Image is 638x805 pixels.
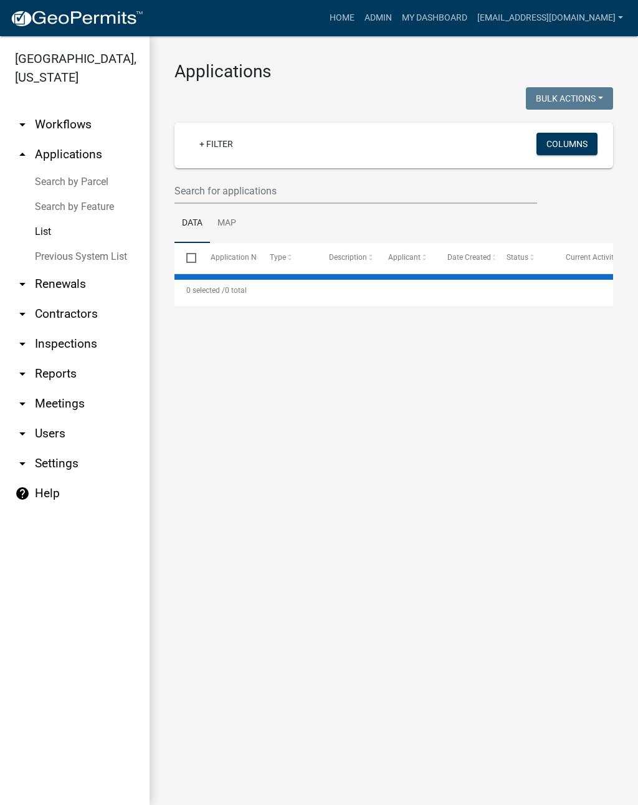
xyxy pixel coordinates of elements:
[210,204,244,244] a: Map
[15,336,30,351] i: arrow_drop_down
[472,6,628,30] a: [EMAIL_ADDRESS][DOMAIN_NAME]
[257,243,317,273] datatable-header-cell: Type
[15,396,30,411] i: arrow_drop_down
[397,6,472,30] a: My Dashboard
[270,253,286,262] span: Type
[554,243,613,273] datatable-header-cell: Current Activity
[174,178,537,204] input: Search for applications
[376,243,436,273] datatable-header-cell: Applicant
[329,253,367,262] span: Description
[507,253,528,262] span: Status
[436,243,495,273] datatable-header-cell: Date Created
[325,6,359,30] a: Home
[15,307,30,322] i: arrow_drop_down
[317,243,376,273] datatable-header-cell: Description
[15,486,30,501] i: help
[15,456,30,471] i: arrow_drop_down
[198,243,257,273] datatable-header-cell: Application Number
[447,253,491,262] span: Date Created
[15,366,30,381] i: arrow_drop_down
[526,87,613,110] button: Bulk Actions
[189,133,243,155] a: + Filter
[15,426,30,441] i: arrow_drop_down
[388,253,421,262] span: Applicant
[359,6,397,30] a: Admin
[566,253,617,262] span: Current Activity
[536,133,598,155] button: Columns
[174,243,198,273] datatable-header-cell: Select
[15,277,30,292] i: arrow_drop_down
[15,117,30,132] i: arrow_drop_down
[211,253,279,262] span: Application Number
[495,243,554,273] datatable-header-cell: Status
[186,286,225,295] span: 0 selected /
[174,275,613,306] div: 0 total
[15,147,30,162] i: arrow_drop_up
[174,204,210,244] a: Data
[174,61,613,82] h3: Applications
